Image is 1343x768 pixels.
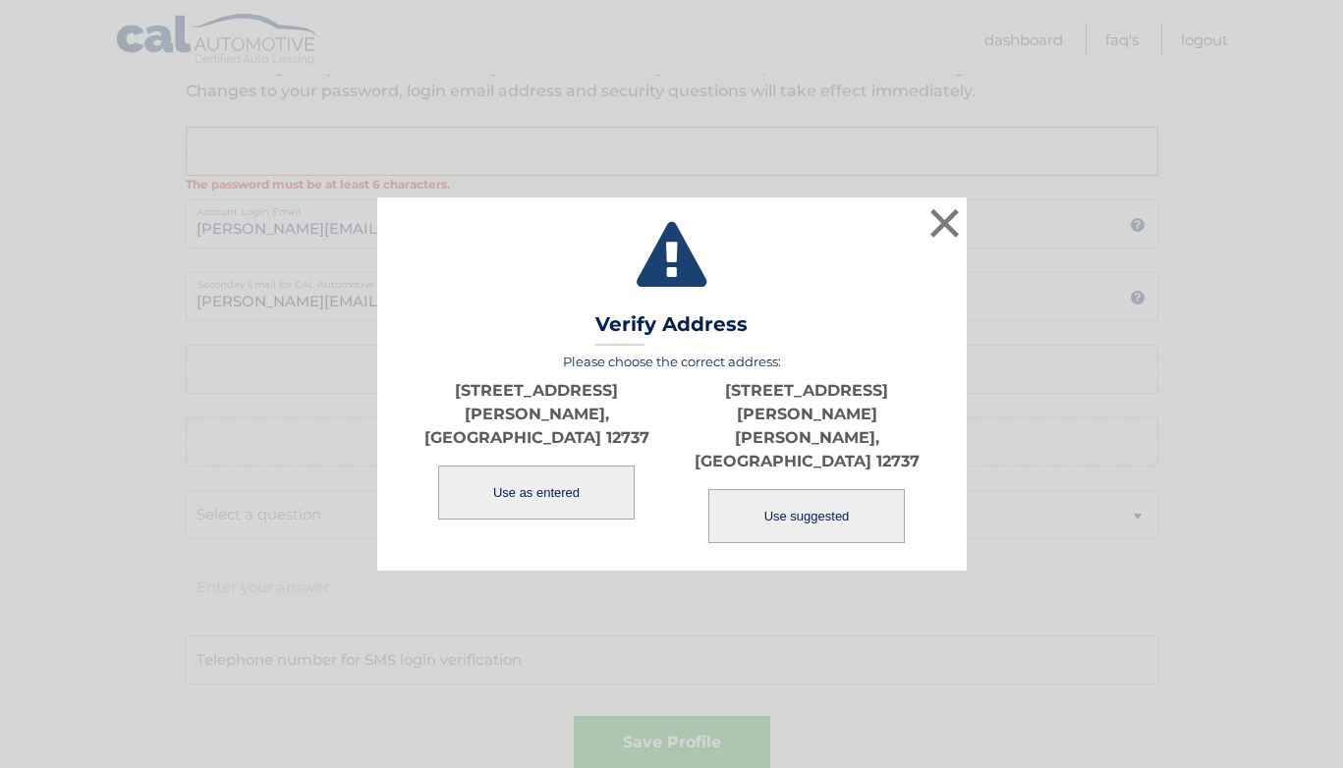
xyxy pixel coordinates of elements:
[402,379,672,450] p: [STREET_ADDRESS] [PERSON_NAME], [GEOGRAPHIC_DATA] 12737
[672,379,942,473] p: [STREET_ADDRESS][PERSON_NAME] [PERSON_NAME], [GEOGRAPHIC_DATA] 12737
[595,312,748,347] h3: Verify Address
[402,354,942,545] div: Please choose the correct address:
[925,203,965,243] button: ×
[708,489,905,543] button: Use suggested
[438,466,635,520] button: Use as entered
